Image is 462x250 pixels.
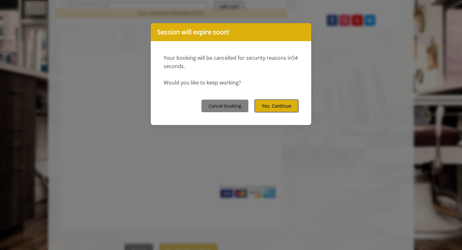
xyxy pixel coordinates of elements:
[202,137,215,145] img: American Express
[164,54,298,70] span: 54 second
[201,100,248,112] button: Cancel booking
[159,137,173,145] img: Visa
[181,63,185,70] span: s.
[188,137,201,145] img: Discover
[174,137,187,145] img: Mastercard
[255,100,298,112] button: Yes, Continue
[158,132,215,137] label: All major cards are accepted
[151,41,311,87] div: Your booking will be cancelled for security reasons in Would you like to keep working?
[151,23,311,41] div: Session will expire soon!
